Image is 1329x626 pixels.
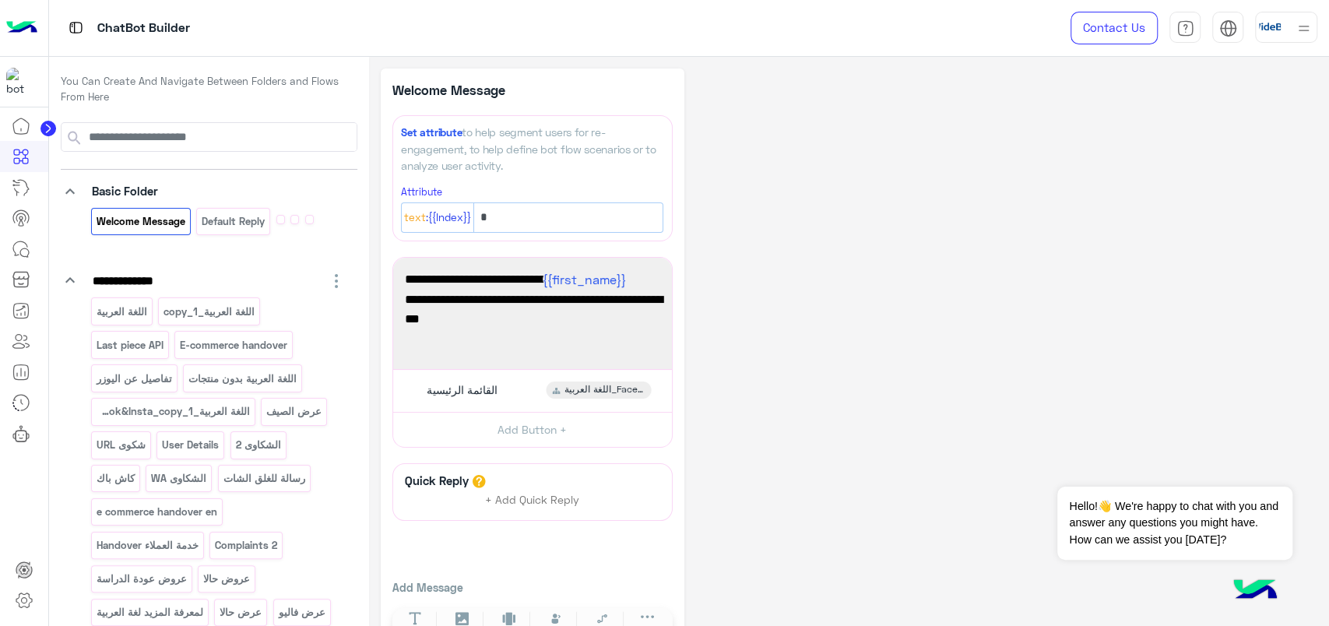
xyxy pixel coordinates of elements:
[214,536,279,554] p: Complaints 2
[95,436,146,454] p: شكوى URL
[393,412,672,447] button: Add Button +
[201,213,266,230] p: Default reply
[564,383,645,397] span: اللغة العربية_Facebook&Insta_copy_1
[66,18,86,37] img: tab
[6,68,34,96] img: 1403182699927242
[95,536,199,554] p: Handover خدمة العملاء
[95,213,186,230] p: Welcome Message
[61,271,79,290] i: keyboard_arrow_down
[485,493,579,506] span: + Add Quick Reply
[401,473,473,487] h6: Quick Reply
[202,570,251,588] p: عروض حالا
[97,18,190,39] p: ChatBot Builder
[1071,12,1158,44] a: Contact Us
[234,436,282,454] p: الشكاوى 2
[277,603,326,621] p: عرض فاليو
[547,382,652,399] div: اللغة العربية_Facebook&Insta_copy_1
[1219,19,1237,37] img: tab
[474,488,591,512] button: + Add Quick Reply
[179,336,289,354] p: E-commerce handover
[95,370,173,388] p: تفاصيل عن اليوزر
[95,403,251,420] p: اللغة العربية_Facebook&Insta_copy_1
[405,269,660,309] span: اهلا بك فى [GEOGRAPHIC_DATA] Phone 📱
[95,336,164,354] p: Last piece API
[427,383,497,397] span: القائمة الرئيسية
[1294,19,1313,38] img: profile
[92,184,158,198] span: Basic Folder
[1176,19,1194,37] img: tab
[404,209,426,227] span: Text
[61,74,357,104] p: You Can Create And Navigate Between Folders and Flows From Here
[401,124,663,173] div: to help segment users for re-engagement, to help define bot flow scenarios or to analyze user act...
[95,303,148,321] p: اللغة العربية
[401,126,462,139] span: Set attribute
[392,579,673,596] p: Add Message
[95,603,204,621] p: لمعرفة المزيد لغة العربية
[265,403,323,420] p: عرض الصيف
[161,436,220,454] p: User Details
[163,303,256,321] p: اللغة العربية_copy_1
[401,186,442,198] small: Attribute
[543,272,626,287] span: {{first_name}}
[61,182,79,201] i: keyboard_arrow_down
[95,469,135,487] p: كاش باك
[392,80,533,100] p: Welcome Message
[188,370,298,388] p: اللغة العربية بدون منتجات
[1057,487,1292,560] span: Hello!👋 We're happy to chat with you and answer any questions you might have. How can we assist y...
[405,309,660,349] span: لتصفح الخدمات والمنتجات برجاء الضغط على القائمة التالية.
[150,469,208,487] p: الشكاوى WA
[1259,16,1281,37] img: userImage
[95,503,218,521] p: e commerce handover en
[222,469,306,487] p: رسالة للغلق الشات
[1228,564,1282,618] img: hulul-logo.png
[95,570,188,588] p: عروض عودة الدراسة
[426,209,471,227] span: :{{Index}}
[1169,12,1201,44] a: tab
[6,12,37,44] img: Logo
[219,603,263,621] p: عرض حالا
